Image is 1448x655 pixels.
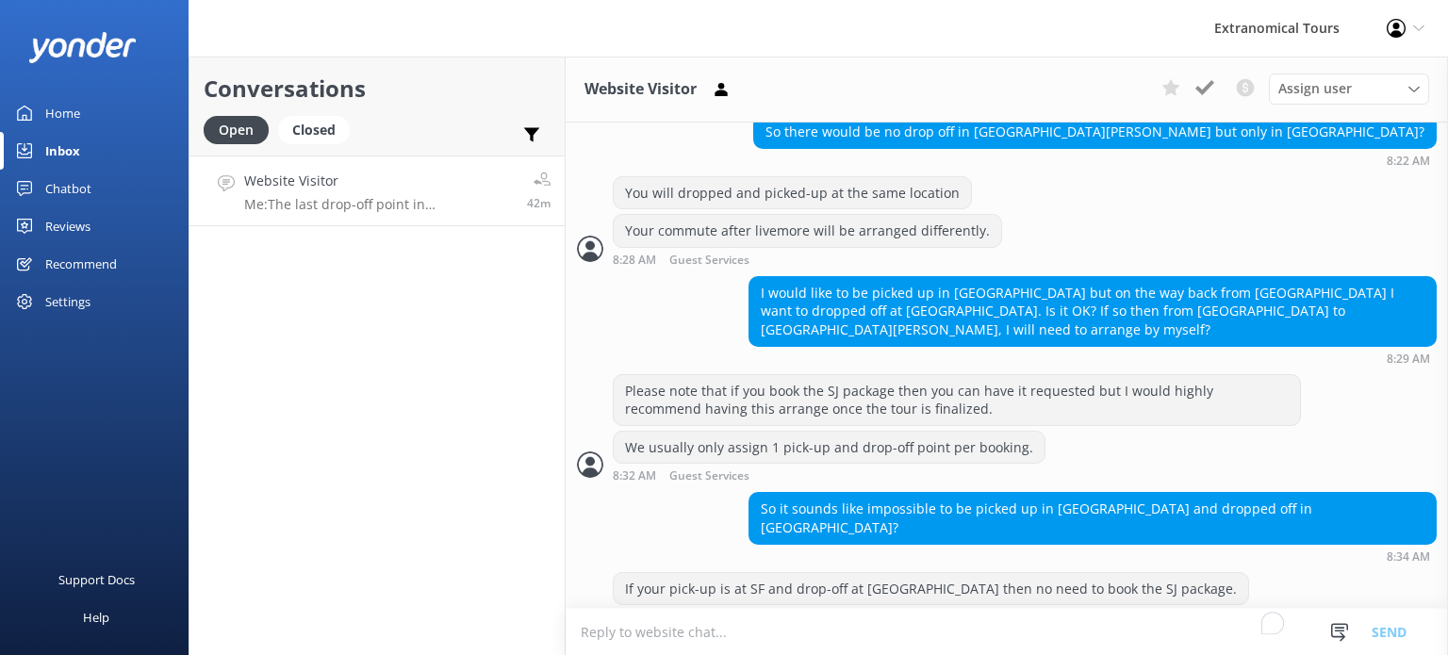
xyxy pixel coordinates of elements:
[749,277,1436,346] div: I would like to be picked up in [GEOGRAPHIC_DATA] but on the way back from [GEOGRAPHIC_DATA] I wa...
[749,493,1436,543] div: So it sounds like impossible to be picked up in [GEOGRAPHIC_DATA] and dropped off in [GEOGRAPHIC_...
[1387,353,1430,365] strong: 8:29 AM
[244,171,513,191] h4: Website Visitor
[83,598,109,636] div: Help
[45,245,117,283] div: Recommend
[204,116,269,144] div: Open
[669,254,749,267] span: Guest Services
[278,116,350,144] div: Closed
[204,71,551,106] h2: Conversations
[45,283,90,320] div: Settings
[45,170,91,207] div: Chatbot
[754,116,1436,148] div: So there would be no drop off in [GEOGRAPHIC_DATA][PERSON_NAME] but only in [GEOGRAPHIC_DATA]?
[753,154,1437,167] div: Sep 26 2025 05:22pm (UTC -07:00) America/Tijuana
[527,195,551,211] span: Sep 26 2025 05:54pm (UTC -07:00) America/Tijuana
[614,215,1001,247] div: Your commute after livemore will be arranged differently.
[669,470,749,483] span: Guest Services
[278,119,359,139] a: Closed
[614,432,1045,464] div: We usually only assign 1 pick-up and drop-off point per booking.
[614,375,1300,425] div: Please note that if you book the SJ package then you can have it requested but I would highly rec...
[45,94,80,132] div: Home
[613,253,1002,267] div: Sep 26 2025 05:28pm (UTC -07:00) America/Tijuana
[584,77,697,102] h3: Website Visitor
[614,177,971,209] div: You will dropped and picked-up at the same location
[613,254,656,267] strong: 8:28 AM
[189,156,565,226] a: Website VisitorMe:The last drop-off point in [GEOGRAPHIC_DATA] is livermore.42m
[749,352,1437,365] div: Sep 26 2025 05:29pm (UTC -07:00) America/Tijuana
[58,561,135,598] div: Support Docs
[204,119,278,139] a: Open
[1278,78,1352,99] span: Assign user
[28,32,137,63] img: yonder-white-logo.png
[613,468,1045,483] div: Sep 26 2025 05:32pm (UTC -07:00) America/Tijuana
[1269,74,1429,104] div: Assign User
[749,549,1437,563] div: Sep 26 2025 05:34pm (UTC -07:00) America/Tijuana
[1387,156,1430,167] strong: 8:22 AM
[1387,551,1430,563] strong: 8:34 AM
[45,132,80,170] div: Inbox
[614,573,1248,605] div: If your pick-up is at SF and drop-off at [GEOGRAPHIC_DATA] then no need to book the SJ package.
[566,609,1448,655] textarea: To enrich screen reader interactions, please activate Accessibility in Grammarly extension settings
[244,196,513,213] p: Me: The last drop-off point in [GEOGRAPHIC_DATA] is livermore.
[45,207,90,245] div: Reviews
[613,470,656,483] strong: 8:32 AM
